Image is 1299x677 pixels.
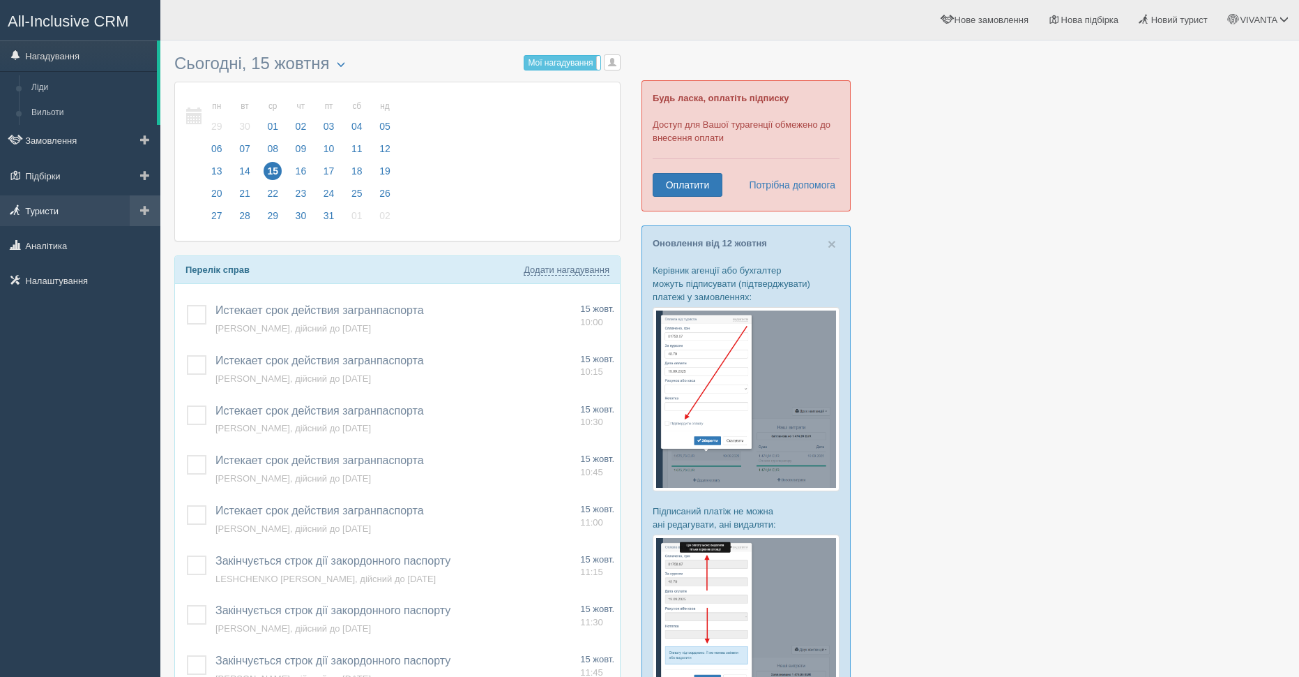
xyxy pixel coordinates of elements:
[320,184,338,202] span: 24
[580,304,614,314] span: 15 жовт.
[231,208,258,230] a: 28
[259,93,286,141] a: ср 01
[653,307,840,491] img: %D0%BF%D1%96%D0%B4%D1%82%D0%B2%D0%B5%D1%80%D0%B4%D0%B6%D0%B5%D0%BD%D0%BD%D1%8F-%D0%BE%D0%BF%D0%BB...
[236,117,254,135] span: 30
[215,405,424,417] a: Истекает срок действия загранпаспорта
[653,93,789,103] b: Будь ласка, оплатіть підписку
[288,208,314,230] a: 30
[264,162,282,180] span: 15
[215,473,371,484] a: [PERSON_NAME], дійсний до [DATE]
[208,207,226,225] span: 27
[215,373,371,384] a: [PERSON_NAME], дійсний до [DATE]
[955,15,1028,25] span: Нове замовлення
[204,208,230,230] a: 27
[376,140,394,158] span: 12
[372,163,395,186] a: 19
[292,207,310,225] span: 30
[292,184,310,202] span: 23
[215,523,371,534] span: [PERSON_NAME], дійсний до [DATE]
[264,101,282,112] small: ср
[215,423,371,433] a: [PERSON_NAME], дійсний до [DATE]
[580,303,614,329] a: 15 жовт. 10:00
[320,117,338,135] span: 03
[208,162,226,180] span: 13
[259,186,286,208] a: 22
[1061,15,1119,25] span: Нова підбірка
[372,208,395,230] a: 02
[344,208,370,230] a: 01
[580,317,603,327] span: 10:00
[204,141,230,163] a: 06
[580,604,614,614] span: 15 жовт.
[580,617,603,627] span: 11:30
[348,162,366,180] span: 18
[344,163,370,186] a: 18
[348,101,366,112] small: сб
[204,163,230,186] a: 13
[828,236,836,252] span: ×
[215,323,371,334] a: [PERSON_NAME], дійсний до [DATE]
[580,403,614,429] a: 15 жовт. 10:30
[316,163,342,186] a: 17
[580,366,603,377] span: 10:15
[292,140,310,158] span: 09
[320,207,338,225] span: 31
[580,467,603,477] span: 10:45
[348,117,366,135] span: 04
[185,265,250,275] b: Перелік справ
[653,173,722,197] a: Оплатити
[292,162,310,180] span: 16
[524,265,609,276] a: Додати нагадування
[348,207,366,225] span: 01
[653,238,767,248] a: Оновлення від 12 жовтня
[580,554,614,565] span: 15 жовт.
[208,101,226,112] small: пн
[740,173,836,197] a: Потрібна допомога
[376,101,394,112] small: нд
[580,517,603,528] span: 11:00
[208,140,226,158] span: 06
[320,140,338,158] span: 10
[376,117,394,135] span: 05
[208,117,226,135] span: 29
[580,504,614,514] span: 15 жовт.
[174,54,621,75] h3: Сьогодні, 15 жовтня
[580,454,614,464] span: 15 жовт.
[580,654,614,664] span: 15 жовт.
[320,101,338,112] small: пт
[288,186,314,208] a: 23
[236,207,254,225] span: 28
[215,623,371,634] span: [PERSON_NAME], дійсний до [DATE]
[215,555,450,567] a: Закінчується строк дії закордонного паспорту
[259,141,286,163] a: 08
[641,80,851,211] div: Доступ для Вашої турагенції обмежено до внесення оплати
[316,208,342,230] a: 31
[372,93,395,141] a: нд 05
[236,184,254,202] span: 21
[215,505,424,516] a: Истекает срок действия загранпаспорта
[264,184,282,202] span: 22
[344,186,370,208] a: 25
[215,355,424,366] a: Истекает срок действия загранпаспорта
[1151,15,1208,25] span: Новий турист
[231,93,258,141] a: вт 30
[316,93,342,141] a: пт 03
[215,574,436,584] a: LESHCHENKO [PERSON_NAME], дійсний до [DATE]
[264,207,282,225] span: 29
[215,304,424,316] span: Истекает срок действия загранпаспорта
[376,184,394,202] span: 26
[215,655,450,667] a: Закінчується строк дії закордонного паспорту
[215,454,424,466] a: Истекает срок действия загранпаспорта
[580,417,603,427] span: 10:30
[236,101,254,112] small: вт
[236,162,254,180] span: 14
[372,141,395,163] a: 12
